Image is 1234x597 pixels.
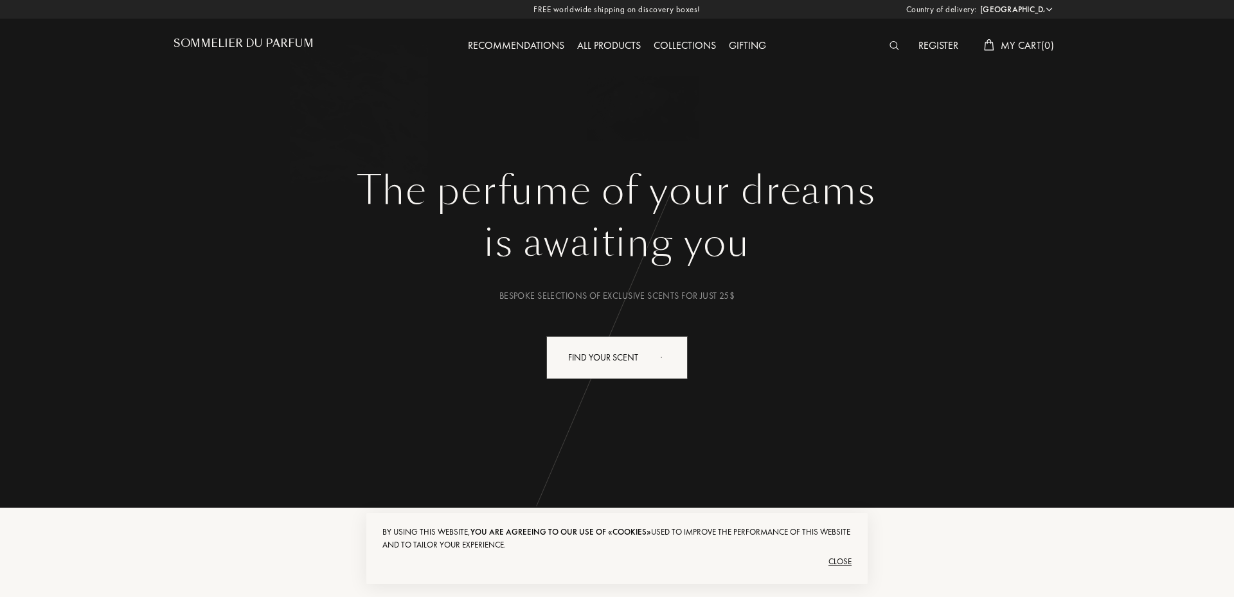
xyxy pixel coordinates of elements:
[571,39,647,52] a: All products
[890,41,899,50] img: search_icn_white.svg
[1001,39,1054,52] span: My Cart ( 0 )
[546,336,688,379] div: Find your scent
[183,289,1051,303] div: Bespoke selections of exclusive scents for just 25$
[647,39,722,52] a: Collections
[722,39,773,52] a: Gifting
[656,344,682,370] div: animation
[984,39,994,51] img: cart_white.svg
[912,39,965,52] a: Register
[906,3,977,16] span: Country of delivery:
[382,551,852,572] div: Close
[461,39,571,52] a: Recommendations
[183,168,1051,214] h1: The perfume of your dreams
[537,336,697,379] a: Find your scentanimation
[382,526,852,551] div: By using this website, used to improve the performance of this website and to tailor your experie...
[912,38,965,55] div: Register
[174,37,314,55] a: Sommelier du Parfum
[647,38,722,55] div: Collections
[183,214,1051,272] div: is awaiting you
[722,38,773,55] div: Gifting
[470,526,651,537] span: you are agreeing to our use of «cookies»
[174,37,314,49] h1: Sommelier du Parfum
[461,38,571,55] div: Recommendations
[571,38,647,55] div: All products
